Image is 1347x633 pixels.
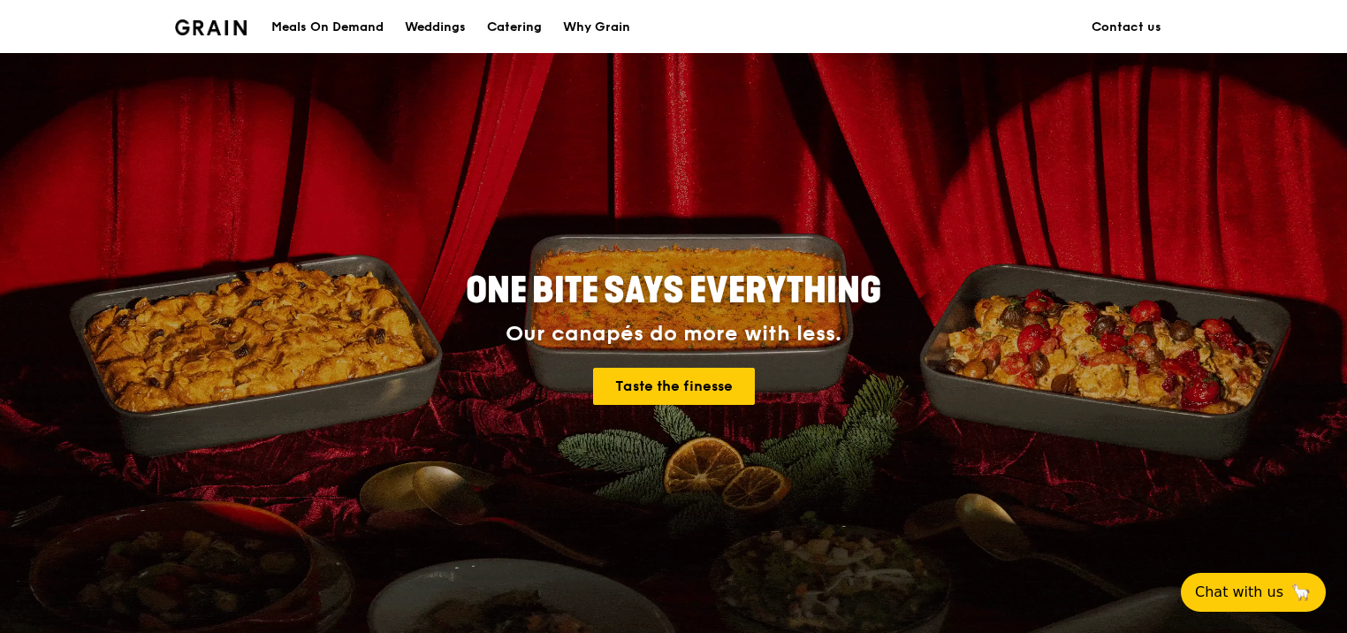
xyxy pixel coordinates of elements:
[1195,582,1283,603] span: Chat with us
[1290,582,1312,603] span: 🦙
[1081,1,1172,54] a: Contact us
[563,1,630,54] div: Why Grain
[175,19,247,35] img: Grain
[593,368,755,405] a: Taste the finesse
[271,1,384,54] div: Meals On Demand
[476,1,552,54] a: Catering
[487,1,542,54] div: Catering
[355,322,992,347] div: Our canapés do more with less.
[405,1,466,54] div: Weddings
[394,1,476,54] a: Weddings
[466,270,881,312] span: ONE BITE SAYS EVERYTHING
[552,1,641,54] a: Why Grain
[1181,573,1326,612] button: Chat with us🦙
